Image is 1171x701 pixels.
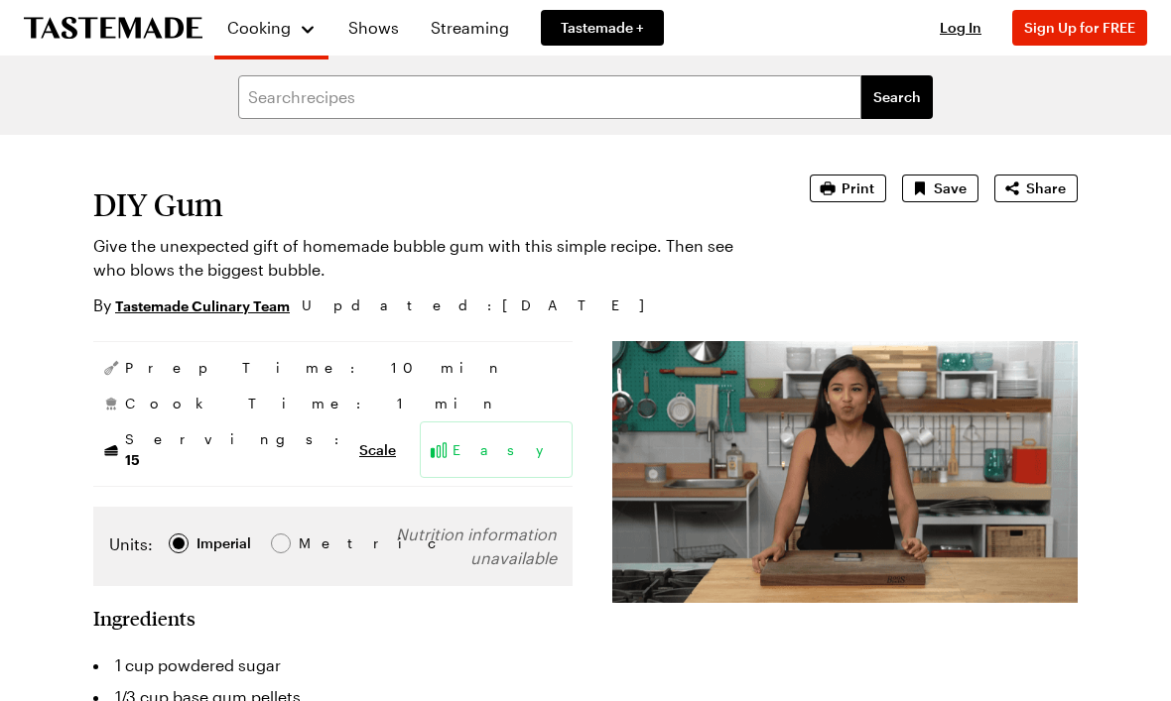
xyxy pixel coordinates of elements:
[842,178,874,198] span: Print
[359,440,396,460] button: Scale
[93,293,290,317] p: By
[93,234,754,282] p: Give the unexpected gift of homemade bubble gum with this simple recipe. Then see who blows the b...
[453,440,564,460] span: Easy
[396,525,557,567] span: Nutrition information unavailable
[299,532,342,554] span: Metric
[994,175,1078,202] button: Share
[934,178,967,198] span: Save
[861,75,933,119] button: filters
[302,294,664,316] span: Updated : [DATE]
[227,18,291,37] span: Cooking
[299,532,340,554] div: Metric
[24,17,202,40] a: To Tastemade Home Page
[196,532,251,554] div: Imperial
[226,8,317,48] button: Cooking
[125,394,499,413] span: Cook Time: 1 min
[93,186,754,222] h1: DIY Gum
[125,358,505,378] span: Prep Time: 10 min
[902,175,978,202] button: Save recipe
[940,19,981,36] span: Log In
[541,10,664,46] a: Tastemade +
[1012,10,1147,46] button: Sign Up for FREE
[93,649,573,681] li: 1 cup powdered sugar
[810,175,886,202] button: Print
[921,18,1000,38] button: Log In
[93,606,195,630] h2: Ingredients
[196,532,253,554] span: Imperial
[125,429,349,470] span: Servings:
[125,449,140,468] span: 15
[1024,19,1135,36] span: Sign Up for FREE
[1026,178,1066,198] span: Share
[115,294,290,316] a: Tastemade Culinary Team
[109,532,153,556] label: Units:
[561,18,644,38] span: Tastemade +
[109,532,340,560] div: Imperial Metric
[873,87,921,107] span: Search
